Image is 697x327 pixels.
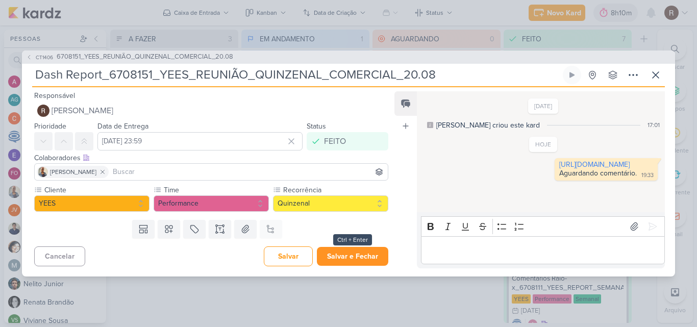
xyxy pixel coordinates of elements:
[97,132,303,150] input: Select a date
[641,171,654,180] div: 19:33
[421,216,665,236] div: Editor toolbar
[38,167,48,177] img: Iara Santos
[273,195,388,212] button: Quinzenal
[34,195,150,212] button: YEES
[34,54,55,61] span: CT1406
[559,169,637,178] div: Aguardando comentário.
[52,105,113,117] span: [PERSON_NAME]
[436,120,540,131] div: [PERSON_NAME] criou este kard
[307,122,326,131] label: Status
[57,52,233,62] span: 6708151_YEES_REUNIÃO_QUINZENAL_COMERCIAL_20.08
[50,167,96,177] span: [PERSON_NAME]
[163,185,269,195] label: Time
[317,247,388,266] button: Salvar e Fechar
[324,135,346,147] div: FEITO
[154,195,269,212] button: Performance
[34,122,66,131] label: Prioridade
[26,52,233,62] button: CT1406 6708151_YEES_REUNIÃO_QUINZENAL_COMERCIAL_20.08
[333,234,372,245] div: Ctrl + Enter
[32,66,561,84] input: Kard Sem Título
[43,185,150,195] label: Cliente
[264,246,313,266] button: Salvar
[34,102,388,120] button: [PERSON_NAME]
[111,166,386,178] input: Buscar
[34,91,75,100] label: Responsável
[307,132,388,150] button: FEITO
[34,153,388,163] div: Colaboradores
[282,185,388,195] label: Recorrência
[97,122,148,131] label: Data de Entrega
[559,160,630,169] a: [URL][DOMAIN_NAME]
[648,120,660,130] div: 17:01
[568,71,576,79] div: Ligar relógio
[34,246,85,266] button: Cancelar
[37,105,49,117] img: Rafael Dornelles
[421,236,665,264] div: Editor editing area: main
